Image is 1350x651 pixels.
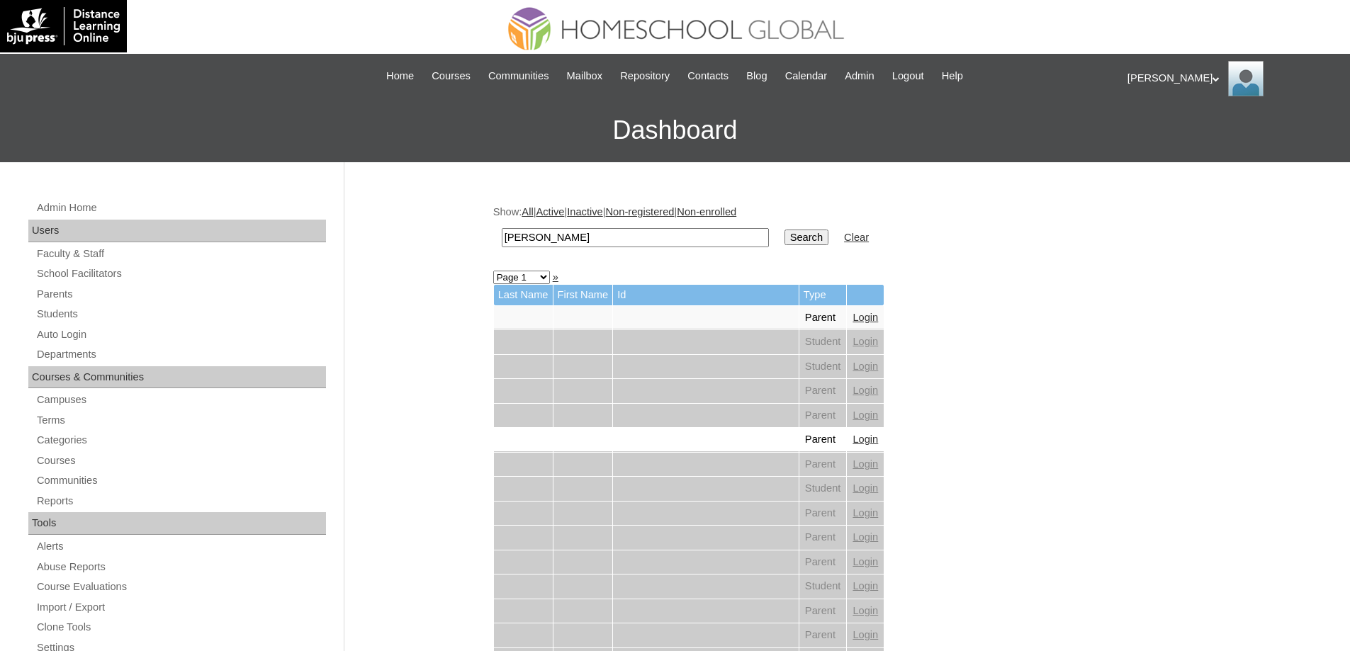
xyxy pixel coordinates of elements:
a: Login [853,482,878,494]
a: Admin [838,68,882,84]
a: Auto Login [35,326,326,344]
td: Parent [799,599,847,623]
a: Courses [424,68,478,84]
input: Search [784,230,828,245]
a: Parents [35,285,326,303]
td: Parent [799,550,847,574]
a: Login [853,385,878,396]
a: Alerts [35,538,326,555]
a: Admin Home [35,199,326,217]
a: Help [935,68,970,84]
a: Clear [844,232,869,243]
a: Home [379,68,421,84]
img: Ariane Ebuen [1228,61,1264,96]
input: Search [502,228,769,247]
td: Parent [799,526,847,550]
td: Parent [799,453,847,477]
a: Calendar [778,68,834,84]
a: Login [853,605,878,616]
a: Active [536,206,564,217]
a: Non-enrolled [677,206,736,217]
td: Parent [799,404,847,428]
td: Parent [799,502,847,526]
span: Courses [432,68,471,84]
img: logo-white.png [7,7,120,45]
a: Non-registered [606,206,675,217]
div: Users [28,220,326,242]
td: Student [799,477,847,501]
span: Contacts [687,68,729,84]
span: Logout [892,68,924,84]
td: Parent [799,379,847,403]
td: Parent [799,623,847,647]
a: Login [853,531,878,543]
span: Help [942,68,963,84]
a: Import / Export [35,599,326,616]
a: Course Evaluations [35,578,326,596]
a: Login [853,409,878,421]
a: Faculty & Staff [35,245,326,263]
td: Type [799,285,847,305]
div: Courses & Communities [28,366,326,389]
div: Tools [28,512,326,535]
a: School Facilitators [35,265,326,283]
h3: Dashboard [7,98,1343,162]
span: Repository [620,68,670,84]
a: Login [853,312,878,323]
a: Login [853,629,878,640]
a: Terms [35,412,326,429]
a: All [522,206,533,217]
a: Login [853,458,878,470]
a: Repository [613,68,677,84]
a: Blog [739,68,774,84]
a: » [553,271,558,283]
div: [PERSON_NAME] [1127,61,1336,96]
a: Departments [35,346,326,363]
span: Blog [746,68,767,84]
td: First Name [553,285,613,305]
a: Students [35,305,326,323]
a: Courses [35,452,326,470]
td: Student [799,330,847,354]
a: Contacts [680,68,736,84]
a: Categories [35,431,326,449]
div: Show: | | | | [493,205,1195,255]
td: Parent [799,428,847,452]
span: Home [386,68,414,84]
a: Login [853,507,878,519]
a: Abuse Reports [35,558,326,576]
a: Login [853,556,878,567]
td: Id [613,285,799,305]
a: Mailbox [560,68,610,84]
span: Calendar [785,68,827,84]
a: Reports [35,492,326,510]
a: Login [853,336,878,347]
span: Admin [845,68,874,84]
td: Student [799,574,847,599]
a: Communities [481,68,556,84]
td: Student [799,355,847,379]
span: Communities [488,68,549,84]
td: Parent [799,306,847,330]
a: Inactive [567,206,603,217]
a: Login [853,580,878,591]
a: Communities [35,472,326,489]
td: Last Name [494,285,553,305]
span: Mailbox [567,68,603,84]
a: Campuses [35,391,326,409]
a: Login [853,361,878,372]
a: Logout [885,68,931,84]
a: Clone Tools [35,618,326,636]
a: Login [853,434,878,445]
